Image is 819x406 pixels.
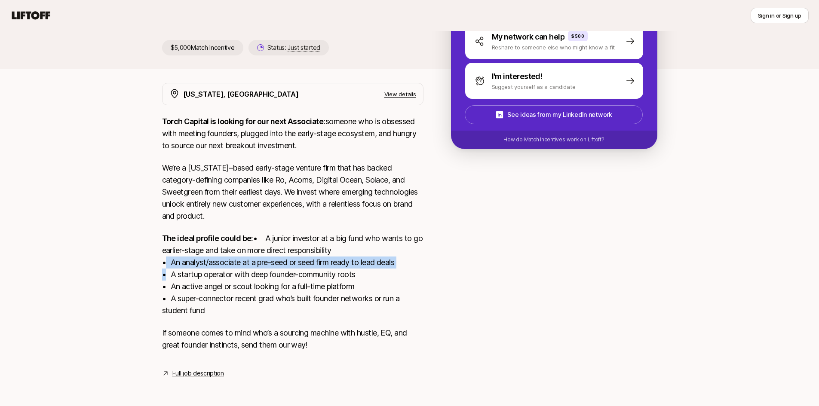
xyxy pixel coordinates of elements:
strong: Torch Capital is looking for our next Associate: [162,117,325,126]
p: How do Match Incentives work on Liftoff? [503,136,604,143]
p: See ideas from my LinkedIn network [507,110,612,120]
p: If someone comes to mind who’s a sourcing machine with hustle, EQ, and great founder instincts, s... [162,327,423,351]
button: Sign in or Sign up [751,8,809,23]
p: We’re a [US_STATE]–based early-stage venture firm that has backed category-defining companies lik... [162,162,423,222]
p: My network can help [492,31,565,43]
strong: The ideal profile could be: [162,234,253,243]
p: $5,000 Match Incentive [162,40,243,55]
p: Status: [267,43,320,53]
p: someone who is obsessed with meeting founders, plugged into the early-stage ecosystem, and hungry... [162,116,423,152]
p: [US_STATE], [GEOGRAPHIC_DATA] [183,89,299,100]
span: Just started [288,44,320,52]
button: See ideas from my LinkedIn network [465,105,643,124]
p: $500 [571,33,584,40]
a: Full job description [172,368,224,379]
p: I'm interested! [492,70,543,82]
p: Suggest yourself as a candidate [492,82,576,91]
p: Reshare to someone else who might know a fit [492,43,615,52]
p: View details [384,90,416,98]
p: • A junior investor at a big fund who wants to go earlier-stage and take on more direct responsib... [162,232,423,317]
